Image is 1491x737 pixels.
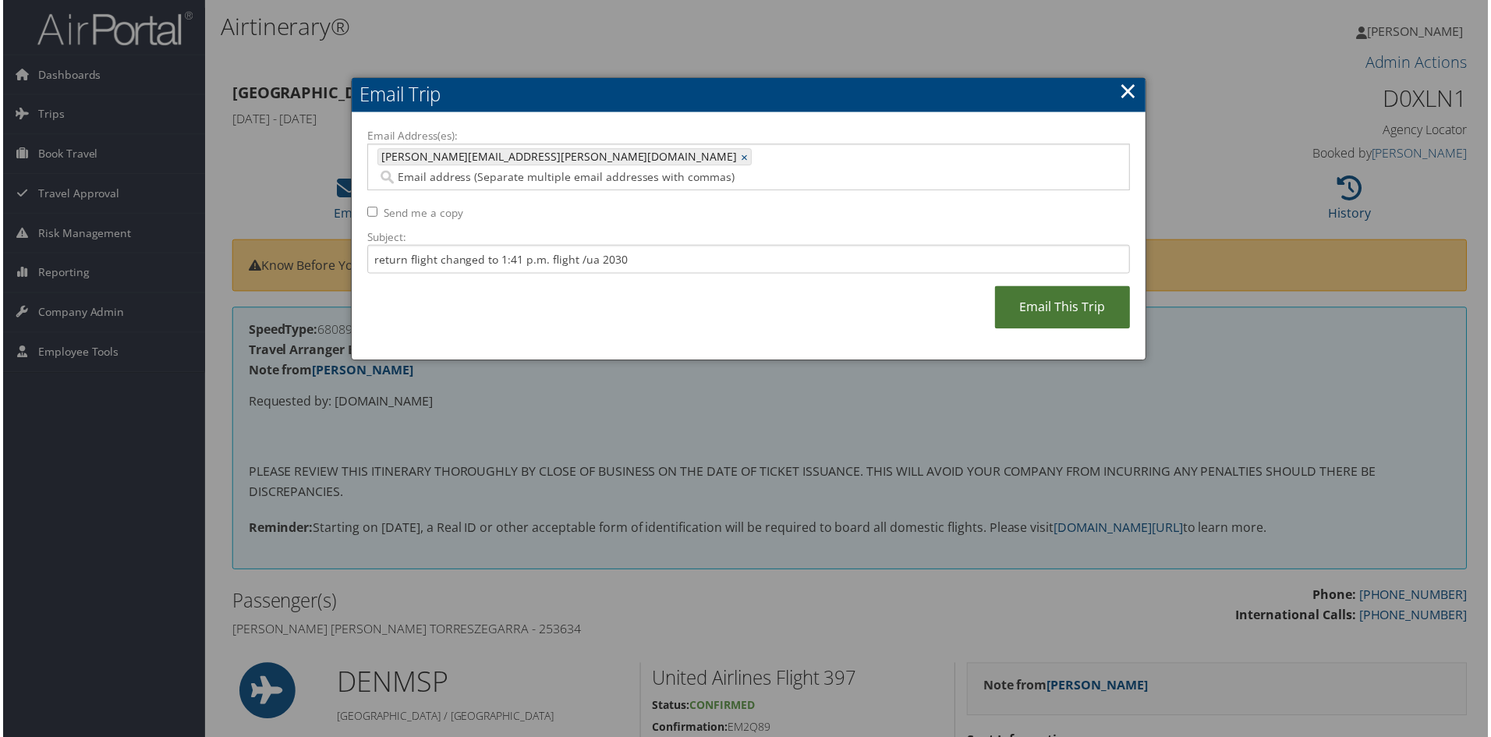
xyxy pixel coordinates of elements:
span: [PERSON_NAME][EMAIL_ADDRESS][PERSON_NAME][DOMAIN_NAME] [377,150,737,165]
label: Subject: [366,230,1132,246]
label: Send me a copy [382,206,462,221]
input: Add a short subject for the email [366,246,1132,275]
a: × [741,150,751,165]
a: Email This Trip [996,287,1132,330]
input: Email address (Separate multiple email addresses with commas) [376,170,866,186]
a: × [1121,76,1139,107]
h2: Email Trip [350,78,1147,112]
label: Email Address(es): [366,129,1132,144]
